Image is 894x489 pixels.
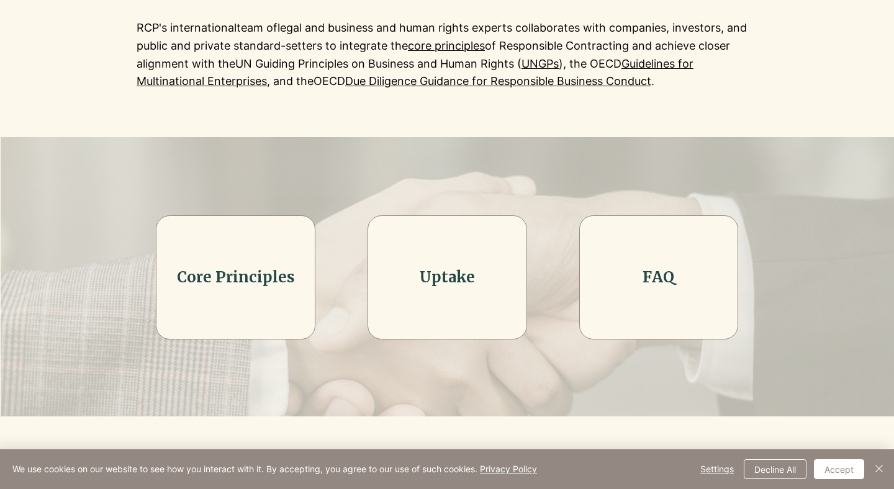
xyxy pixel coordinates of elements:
a: Core Principles [177,267,295,287]
a: UN Guiding Principles on Business and Human Rights ( [235,57,521,70]
img: Close [872,461,887,476]
button: Close [872,459,887,479]
a: OECD [314,74,345,87]
span: Settings [700,460,734,478]
p: RCP's international legal and business and human rights experts collaborates with companies, inve... [137,19,757,91]
button: Accept [814,459,864,479]
a: core principles [408,39,485,52]
span: We use cookies on our website to see how you interact with it. By accepting, you agree to our use... [12,464,537,475]
button: Decline All [744,459,806,479]
span: team of [237,21,278,34]
a: Privacy Policy [480,464,537,474]
a: ) [559,57,563,70]
a: FAQ [643,267,674,287]
a: UNGPs [521,57,559,70]
a: Due Diligence Guidance for Responsible Business Conduct [345,74,651,87]
a: Uptake [420,267,475,287]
